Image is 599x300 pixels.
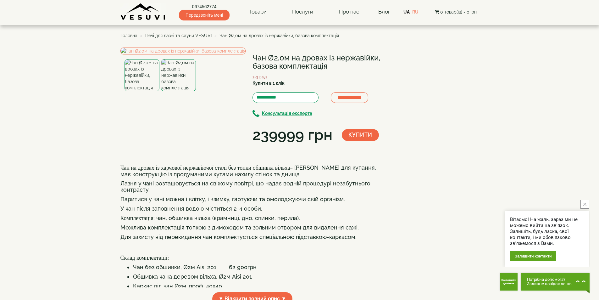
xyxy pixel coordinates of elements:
[120,215,385,222] h4: : чан, обшивка вільха (крамниці, дно, спинки, перила).
[120,224,385,231] h4: Можлива комплектація топкою з димоходом та зольним отвором для видалення сажі.
[120,234,385,240] h4: Для захисту від перекидання чан комплектується спеціальною підставкою-каркасом.
[120,48,246,54] img: Чан Ø2,0м на дровах із нержавійки, базова комплектація
[500,279,518,285] span: Замовити дзвінок
[120,180,385,193] h4: Лазня у чані розташовується на свіжому повітрі, що надає водній процедурі незабутнього контрасту.
[580,200,589,209] button: close button
[412,9,419,14] a: RU
[527,282,573,286] span: Залиште повідомлення
[179,10,230,20] span: Передзвоніть мені
[120,33,137,38] a: Головна
[219,33,339,38] span: Чан Ø2,0м на дровах із нержавійки, базова комплектація
[252,124,332,146] div: 239999 грн
[500,273,518,291] button: Get Call button
[243,5,273,19] a: Товари
[403,9,410,14] a: UA
[133,283,385,289] li: Каркас під чан Ø2м, проф. 40х40
[133,264,385,270] li: Чан без обшивки, Ø2м Aisi 201 62 900грн
[120,196,385,202] h4: Паритися у чані можна і влітку, і взимку, гартуючи та омолоджуючи свій організм.
[342,129,379,141] button: Купити
[286,5,319,19] a: Послуги
[120,206,385,212] h4: У чан після заповнення водою міститься 2-4 особи.
[252,80,285,86] label: Купити в 1 клік
[161,59,196,91] img: Чан Ø2,0м на дровах із нержавійки, базова комплектація
[120,165,385,178] h4: – [PERSON_NAME] для купання, має конструкцію із продуманими кутами нахилу стінок та днища.
[527,277,573,282] span: Потрібна допомога?
[378,8,390,15] a: Блог
[145,33,212,38] a: Печі для лазні та сауни VESUVI
[120,215,153,221] font: Комплектація
[133,274,385,280] li: Обшивка чана деревом вільха, Ø2м Aisi 201
[433,8,479,15] button: 0 товар(ів) - 0грн
[521,273,590,291] button: Chat button
[510,251,556,261] div: Залишити контакти
[510,217,584,246] div: Вітаємо! На жаль, зараз ми не можемо вийти на зв'язок. Залишіть, будь ласка, свої контакти, і ми ...
[120,255,169,261] font: Склад комплектації:
[120,165,290,171] font: Чан на дровах із харчової нержавіючої сталі без топки обшивка вільха
[252,54,385,71] h1: Чан Ø2,0м на дровах із нержавійки, базова комплектація
[125,59,159,91] img: Чан Ø2,0м на дровах із нержавійки, базова комплектація
[120,3,166,20] img: Завод VESUVI
[333,5,365,19] a: Про нас
[440,9,477,14] span: 0 товар(ів) - 0грн
[179,3,230,10] a: 0674562774
[252,75,267,79] small: 2-3 Days
[262,111,312,116] b: Консультація експерта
